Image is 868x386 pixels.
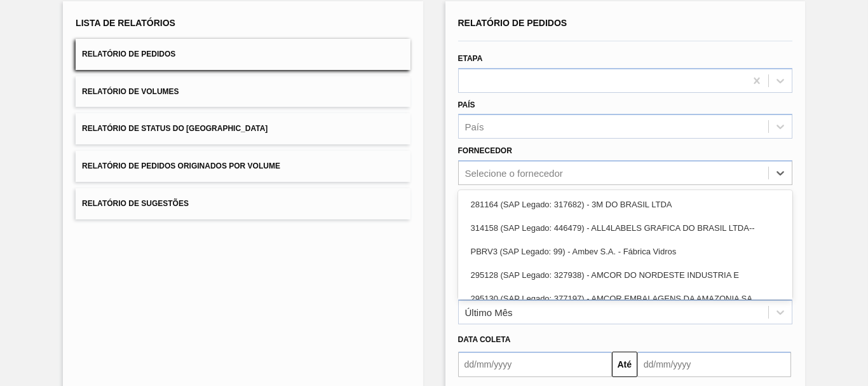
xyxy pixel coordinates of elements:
span: Relatório de Sugestões [82,199,189,208]
span: Lista de Relatórios [76,18,175,28]
label: Etapa [458,54,483,63]
button: Até [612,352,637,377]
div: Selecione o fornecedor [465,168,563,179]
div: País [465,121,484,132]
button: Relatório de Sugestões [76,188,410,219]
span: Relatório de Volumes [82,87,179,96]
div: 295130 (SAP Legado: 377197) - AMCOR EMBALAGENS DA AMAZONIA SA [458,287,792,310]
label: Fornecedor [458,146,512,155]
input: dd/mm/yyyy [458,352,612,377]
div: 314158 (SAP Legado: 446479) - ALL4LABELS GRAFICA DO BRASIL LTDA-- [458,216,792,240]
span: Relatório de Status do [GEOGRAPHIC_DATA] [82,124,268,133]
span: Relatório de Pedidos [82,50,175,59]
button: Relatório de Status do [GEOGRAPHIC_DATA] [76,113,410,144]
input: dd/mm/yyyy [637,352,791,377]
button: Relatório de Volumes [76,76,410,107]
div: Último Mês [465,307,513,317]
button: Relatório de Pedidos [76,39,410,70]
div: 295128 (SAP Legado: 327938) - AMCOR DO NORDESTE INDUSTRIA E [458,263,792,287]
span: Data coleta [458,335,511,344]
button: Relatório de Pedidos Originados por Volume [76,151,410,182]
span: Relatório de Pedidos Originados por Volume [82,162,280,170]
span: Relatório de Pedidos [458,18,567,28]
div: PBRV3 (SAP Legado: 99) - Ambev S.A. - Fábrica Vidros [458,240,792,263]
div: 281164 (SAP Legado: 317682) - 3M DO BRASIL LTDA [458,193,792,216]
label: País [458,100,475,109]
